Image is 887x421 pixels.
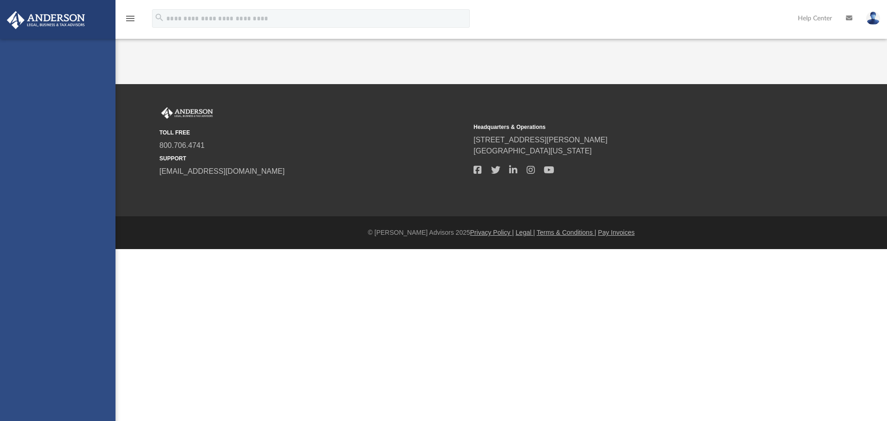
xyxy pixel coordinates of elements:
i: menu [125,13,136,24]
a: 800.706.4741 [159,141,205,149]
i: search [154,12,164,23]
small: SUPPORT [159,154,467,163]
a: Terms & Conditions | [537,229,596,236]
a: Legal | [516,229,535,236]
a: Privacy Policy | [470,229,514,236]
img: User Pic [866,12,880,25]
img: Anderson Advisors Platinum Portal [4,11,88,29]
a: [EMAIL_ADDRESS][DOMAIN_NAME] [159,167,285,175]
small: TOLL FREE [159,128,467,137]
a: [GEOGRAPHIC_DATA][US_STATE] [474,147,592,155]
img: Anderson Advisors Platinum Portal [159,107,215,119]
a: menu [125,18,136,24]
a: [STREET_ADDRESS][PERSON_NAME] [474,136,608,144]
a: Pay Invoices [598,229,634,236]
small: Headquarters & Operations [474,123,781,131]
div: © [PERSON_NAME] Advisors 2025 [115,228,887,238]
